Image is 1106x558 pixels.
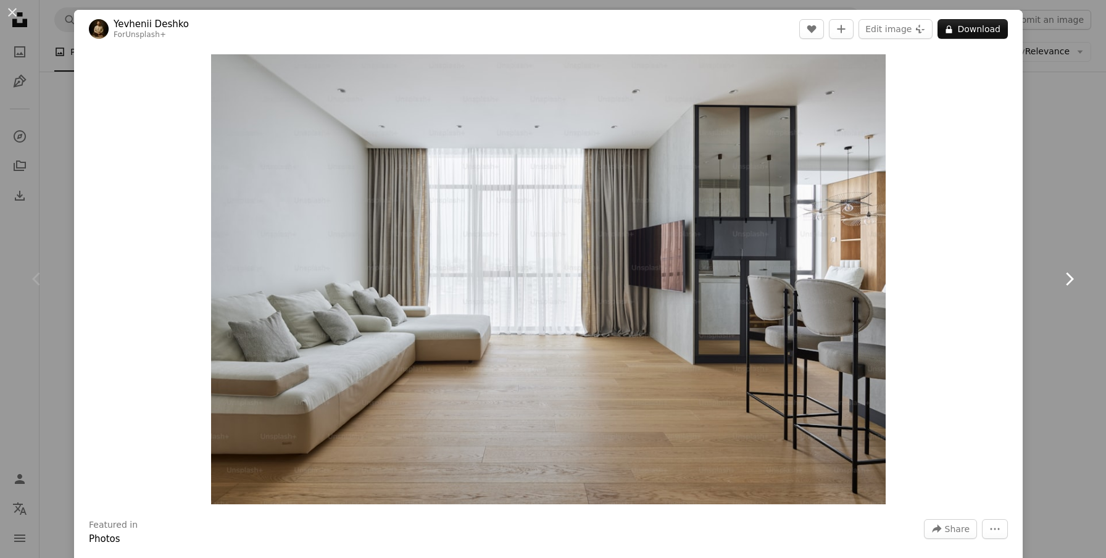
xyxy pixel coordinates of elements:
h3: Featured in [89,519,138,531]
button: Zoom in on this image [211,54,886,504]
button: Share this image [924,519,977,539]
span: Share [945,520,970,538]
a: Next [1032,220,1106,338]
button: Edit image [859,19,933,39]
a: Unsplash+ [125,30,166,39]
button: More Actions [982,519,1008,539]
div: For [114,30,189,40]
a: Yevhenii Deshko [114,18,189,30]
button: Like [799,19,824,39]
img: a living room filled with furniture and a flat screen tv [211,54,886,504]
a: Photos [89,533,120,544]
img: Go to Yevhenii Deshko's profile [89,19,109,39]
button: Download [938,19,1008,39]
button: Add to Collection [829,19,854,39]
